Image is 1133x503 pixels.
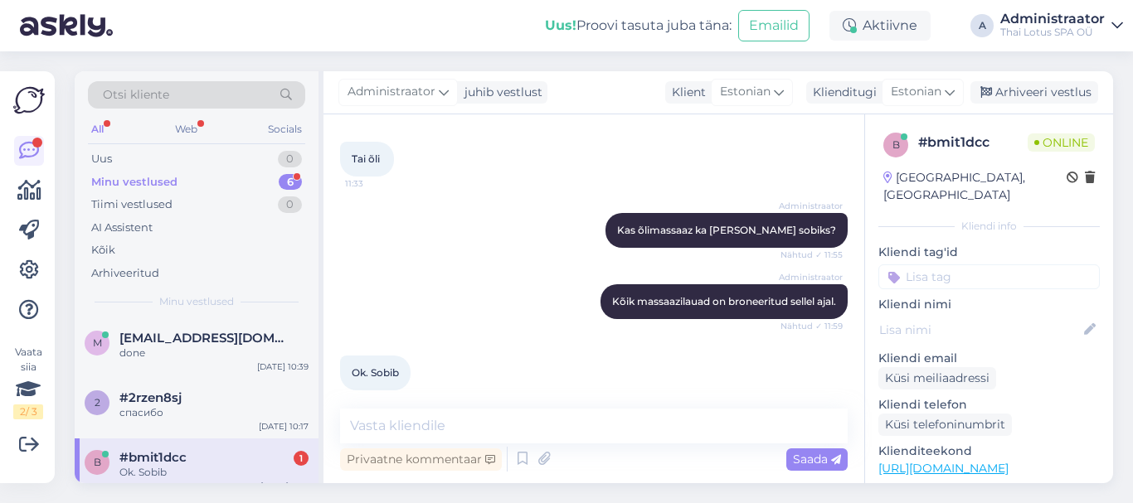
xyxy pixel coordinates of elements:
[348,83,435,101] span: Administraator
[878,264,1100,289] input: Lisa tag
[13,345,43,419] div: Vaata siia
[345,177,407,190] span: 11:33
[878,414,1012,436] div: Küsi telefoninumbrit
[918,133,1028,152] div: # bmit1dcc
[257,360,309,373] div: [DATE] 10:39
[878,461,1009,476] a: [URL][DOMAIN_NAME]
[970,14,994,37] div: A
[265,118,305,140] div: Socials
[878,244,1100,261] p: Kliendi tag'id
[892,138,900,151] span: b
[345,391,407,404] span: 12:48
[891,83,941,101] span: Estonian
[806,84,877,101] div: Klienditugi
[119,465,309,480] div: Ok. Sobib
[738,10,810,41] button: Emailid
[260,480,309,492] div: [DATE] 9:43
[878,350,1100,367] p: Kliendi email
[95,396,100,409] span: 2
[172,118,201,140] div: Web
[878,296,1100,313] p: Kliendi nimi
[1028,133,1095,152] span: Online
[779,200,843,212] span: Administraator
[94,456,101,468] span: b
[294,451,309,466] div: 1
[119,346,309,360] div: done
[279,174,302,191] div: 6
[159,294,234,309] span: Minu vestlused
[119,331,292,346] span: master.mone.ruslan@gmail.com
[780,320,843,332] span: Nähtud ✓ 11:59
[665,84,706,101] div: Klient
[878,396,1100,414] p: Kliendi telefon
[91,220,153,236] div: AI Assistent
[91,151,112,167] div: Uus
[793,452,841,467] span: Saada
[878,367,996,389] div: Küsi meiliaadressi
[879,321,1081,339] input: Lisa nimi
[119,450,187,465] span: #bmit1dcc
[352,152,380,165] span: Tai õli
[91,196,173,213] div: Tiimi vestlused
[878,443,1100,460] p: Klienditeekond
[278,196,302,213] div: 0
[458,84,542,101] div: juhib vestlust
[878,219,1100,234] div: Kliendi info
[1000,26,1105,39] div: Thai Lotus SPA OÜ
[340,448,502,471] div: Privaatne kommentaar
[91,265,159,282] div: Arhiveeritud
[91,174,177,191] div: Minu vestlused
[259,420,309,433] div: [DATE] 10:17
[970,81,1098,104] div: Arhiveeri vestlus
[93,336,102,349] span: m
[780,249,843,261] span: Nähtud ✓ 11:55
[91,242,115,259] div: Kõik
[720,83,771,101] span: Estonian
[13,404,43,419] div: 2 / 3
[119,390,182,405] span: #2rzen8sj
[103,86,169,104] span: Otsi kliente
[883,169,1067,204] div: [GEOGRAPHIC_DATA], [GEOGRAPHIC_DATA]
[1000,12,1105,26] div: Administraator
[617,224,836,236] span: Kas õlimassaaz ka [PERSON_NAME] sobiks?
[352,366,399,379] span: Ok. Sobib
[545,17,576,33] b: Uus!
[119,405,309,420] div: спасибо
[545,16,732,36] div: Proovi tasuta juba täna:
[13,85,45,116] img: Askly Logo
[878,482,1100,497] p: Vaata edasi ...
[612,295,836,307] span: Kõik massaazilauad on broneeritud sellel ajal.
[829,11,931,41] div: Aktiivne
[88,118,107,140] div: All
[779,271,843,283] span: Administraator
[278,151,302,167] div: 0
[1000,12,1123,39] a: AdministraatorThai Lotus SPA OÜ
